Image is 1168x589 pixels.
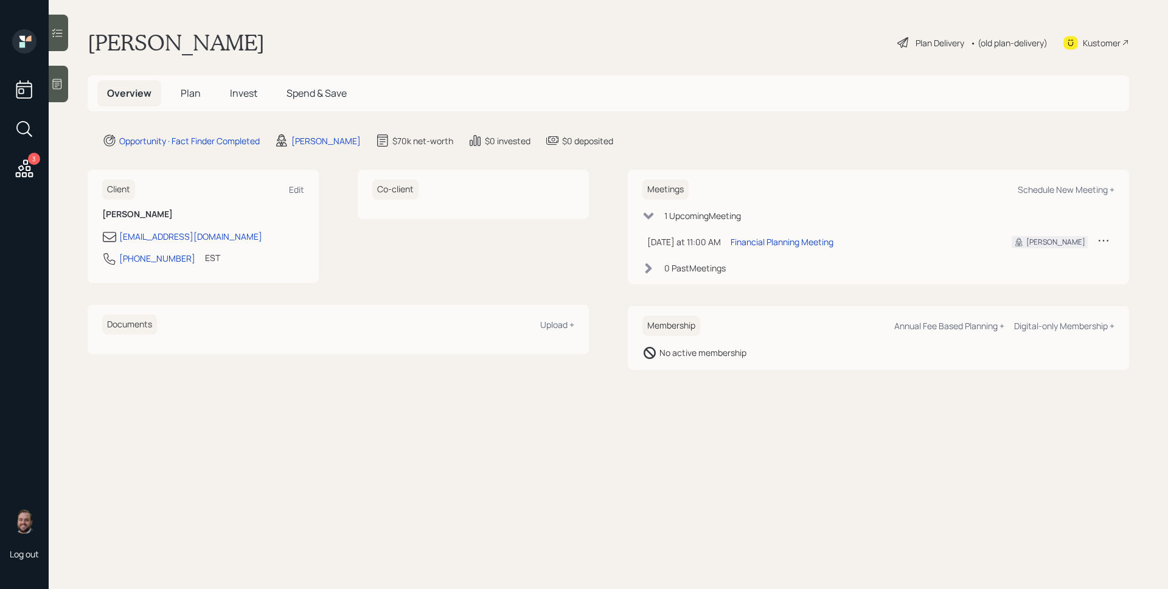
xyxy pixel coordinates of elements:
[119,134,260,147] div: Opportunity · Fact Finder Completed
[102,315,157,335] h6: Documents
[287,86,347,100] span: Spend & Save
[562,134,613,147] div: $0 deposited
[88,29,265,56] h1: [PERSON_NAME]
[291,134,361,147] div: [PERSON_NAME]
[664,262,726,274] div: 0 Past Meeting s
[894,320,1004,332] div: Annual Fee Based Planning +
[916,37,964,49] div: Plan Delivery
[12,509,36,534] img: james-distasi-headshot.png
[1014,320,1114,332] div: Digital-only Membership +
[485,134,530,147] div: $0 invested
[119,230,262,243] div: [EMAIL_ADDRESS][DOMAIN_NAME]
[659,346,746,359] div: No active membership
[731,235,833,248] div: Financial Planning Meeting
[970,37,1048,49] div: • (old plan-delivery)
[1026,237,1085,248] div: [PERSON_NAME]
[10,548,39,560] div: Log out
[119,252,195,265] div: [PHONE_NUMBER]
[1018,184,1114,195] div: Schedule New Meeting +
[647,235,721,248] div: [DATE] at 11:00 AM
[540,319,574,330] div: Upload +
[181,86,201,100] span: Plan
[230,86,257,100] span: Invest
[102,179,135,200] h6: Client
[642,179,689,200] h6: Meetings
[289,184,304,195] div: Edit
[664,209,741,222] div: 1 Upcoming Meeting
[107,86,151,100] span: Overview
[642,316,700,336] h6: Membership
[372,179,419,200] h6: Co-client
[205,251,220,264] div: EST
[102,209,304,220] h6: [PERSON_NAME]
[392,134,453,147] div: $70k net-worth
[1083,37,1121,49] div: Kustomer
[28,153,40,165] div: 3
